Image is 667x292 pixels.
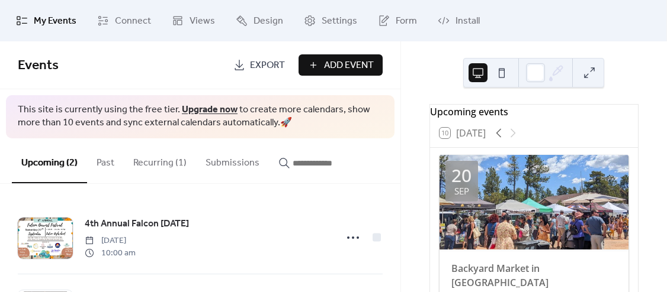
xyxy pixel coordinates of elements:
[396,14,417,28] span: Form
[88,5,160,37] a: Connect
[18,53,59,79] span: Events
[85,217,189,231] span: 4th Annual Falcon [DATE]
[182,100,238,119] a: Upgrade now
[163,5,224,37] a: Views
[18,103,383,130] span: This site is currently using the free tier. to create more calendars, show more than 10 events an...
[115,14,151,28] span: Connect
[85,235,136,247] span: [DATE]
[227,5,292,37] a: Design
[430,105,638,119] div: Upcoming events
[124,138,196,182] button: Recurring (1)
[7,5,85,37] a: My Events
[254,14,283,28] span: Design
[34,14,76,28] span: My Events
[295,5,366,37] a: Settings
[85,216,189,232] a: 4th Annual Falcon [DATE]
[324,59,374,73] span: Add Event
[250,59,285,73] span: Export
[299,54,383,76] button: Add Event
[12,138,87,183] button: Upcoming (2)
[451,167,472,184] div: 20
[429,5,489,37] a: Install
[85,247,136,259] span: 10:00 am
[190,14,215,28] span: Views
[87,138,124,182] button: Past
[454,187,469,196] div: Sep
[225,54,294,76] a: Export
[369,5,426,37] a: Form
[456,14,480,28] span: Install
[451,262,549,289] a: Backyard Market in [GEOGRAPHIC_DATA]
[322,14,357,28] span: Settings
[196,138,269,182] button: Submissions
